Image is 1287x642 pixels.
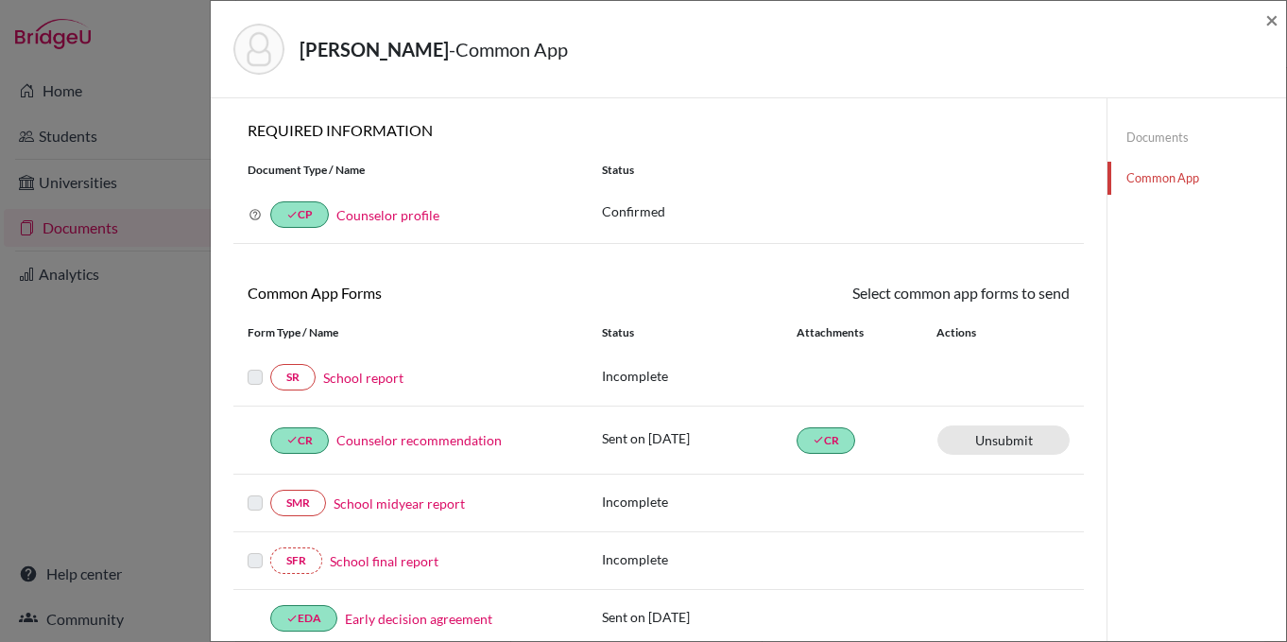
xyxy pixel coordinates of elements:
a: Counselor recommendation [336,430,502,450]
p: Incomplete [602,492,797,512]
p: Incomplete [602,549,797,569]
a: SFR [270,547,322,574]
a: Counselor profile [336,207,439,223]
div: Select common app forms to send [659,282,1084,304]
a: Documents [1107,121,1286,154]
p: Confirmed [602,201,1070,221]
h6: REQUIRED INFORMATION [233,121,1084,139]
div: Status [602,324,797,341]
i: done [813,434,824,445]
a: doneCR [797,427,855,454]
a: School midyear report [334,494,465,513]
a: doneCR [270,427,329,454]
button: Close [1265,9,1278,31]
div: Form Type / Name [233,324,588,341]
a: Early decision agreement [345,609,492,629]
a: School final report [330,551,438,571]
div: Actions [914,324,1031,341]
a: SR [270,364,316,390]
a: doneEDA [270,605,337,632]
span: - Common App [449,38,568,61]
a: Unsubmit [937,425,1070,455]
a: School report [323,368,403,388]
i: done [286,613,298,624]
p: Sent on [DATE] [602,607,797,627]
span: × [1265,6,1278,33]
i: done [286,434,298,445]
a: Common App [1107,162,1286,195]
strong: [PERSON_NAME] [300,38,449,61]
h6: Common App Forms [233,284,659,302]
div: Attachments [797,324,914,341]
a: doneCP [270,201,329,228]
p: Incomplete [602,366,797,386]
div: Status [588,162,1084,179]
i: done [286,209,298,220]
p: Sent on [DATE] [602,428,797,448]
a: SMR [270,490,326,516]
div: Document Type / Name [233,162,588,179]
